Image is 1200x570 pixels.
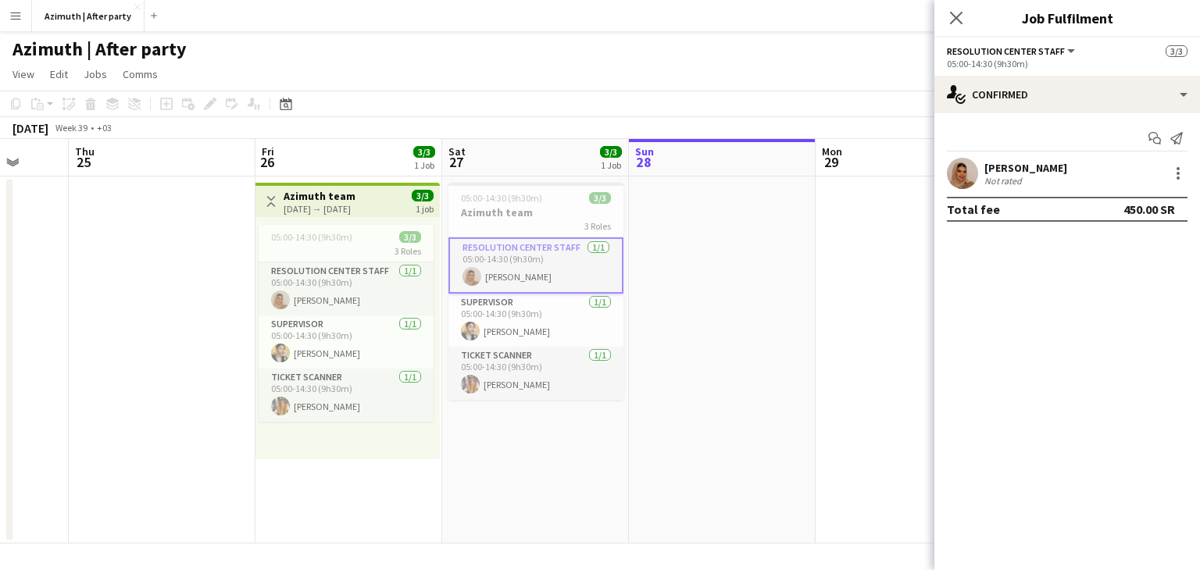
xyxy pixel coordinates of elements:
span: 27 [446,153,466,171]
div: 1 Job [414,159,434,171]
span: Resolution Center Staff [947,45,1065,57]
span: 26 [259,153,274,171]
div: 1 Job [601,159,621,171]
h1: Azimuth | After party [12,37,187,61]
app-card-role: Ticket Scanner1/105:00-14:30 (9h30m)[PERSON_NAME] [259,369,434,422]
div: [DATE] [12,120,48,136]
div: Not rated [984,175,1025,187]
span: Sun [635,144,654,159]
app-card-role: Ticket Scanner1/105:00-14:30 (9h30m)[PERSON_NAME] [448,347,623,400]
div: 05:00-14:30 (9h30m) [947,58,1187,69]
a: View [6,64,41,84]
span: 3/3 [413,146,435,158]
h3: Azimuth team [284,189,355,203]
span: 3/3 [600,146,622,158]
span: Comms [123,67,158,81]
app-card-role: Resolution Center Staff1/105:00-14:30 (9h30m)[PERSON_NAME] [448,237,623,294]
div: [PERSON_NAME] [984,161,1067,175]
app-card-role: Supervisor1/105:00-14:30 (9h30m)[PERSON_NAME] [448,294,623,347]
span: 05:00-14:30 (9h30m) [461,192,542,204]
span: Jobs [84,67,107,81]
span: 29 [820,153,842,171]
span: Edit [50,67,68,81]
app-card-role: Supervisor1/105:00-14:30 (9h30m)[PERSON_NAME] [259,315,434,369]
a: Comms [116,64,164,84]
app-job-card: 05:00-14:30 (9h30m)3/3Azimuth team3 RolesResolution Center Staff1/105:00-14:30 (9h30m)[PERSON_NAM... [448,183,623,400]
h3: Azimuth team [448,205,623,219]
button: Azimuth | After party [32,1,145,31]
span: 3/3 [1166,45,1187,57]
div: Confirmed [934,76,1200,113]
span: Mon [822,144,842,159]
span: Fri [262,144,274,159]
span: View [12,67,34,81]
button: Resolution Center Staff [947,45,1077,57]
span: Thu [75,144,95,159]
span: 28 [633,153,654,171]
span: 3/3 [412,190,434,201]
div: 1 job [416,201,434,215]
span: 3 Roles [395,245,421,257]
span: 3/3 [589,192,611,204]
app-card-role: Resolution Center Staff1/105:00-14:30 (9h30m)[PERSON_NAME] [259,262,434,315]
span: 3/3 [399,231,421,243]
span: 25 [73,153,95,171]
div: +03 [97,122,112,134]
h3: Job Fulfilment [934,8,1200,28]
span: 05:00-14:30 (9h30m) [271,231,352,243]
span: 3 Roles [584,220,611,232]
a: Edit [44,64,74,84]
span: Sat [448,144,466,159]
span: Week 39 [52,122,91,134]
app-job-card: 05:00-14:30 (9h30m)3/33 RolesResolution Center Staff1/105:00-14:30 (9h30m)[PERSON_NAME]Supervisor... [259,225,434,422]
div: 450.00 SR [1123,201,1175,217]
a: Jobs [77,64,113,84]
div: [DATE] → [DATE] [284,203,355,215]
div: Total fee [947,201,1000,217]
